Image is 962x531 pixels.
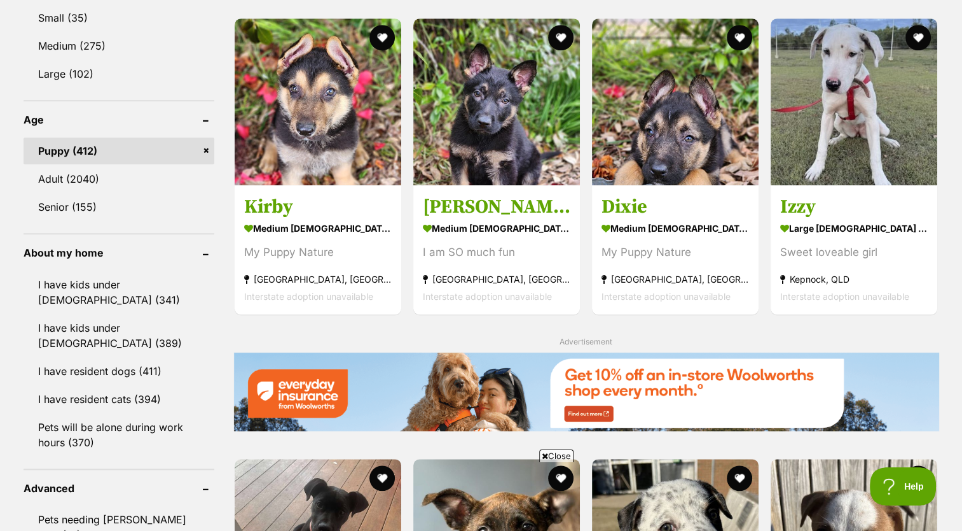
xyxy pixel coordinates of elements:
[24,60,214,87] a: Large (102)
[780,270,928,287] strong: Kepnock, QLD
[423,270,570,287] strong: [GEOGRAPHIC_DATA], [GEOGRAPHIC_DATA]
[24,358,214,385] a: I have resident dogs (411)
[24,315,214,357] a: I have kids under [DEMOGRAPHIC_DATA] (389)
[423,194,570,218] h3: [PERSON_NAME]
[413,18,580,185] img: Larkin - German Shepherd Dog
[244,194,392,218] h3: Kirby
[244,270,392,287] strong: [GEOGRAPHIC_DATA], [GEOGRAPHIC_DATA]
[780,243,928,260] div: Sweet loveable girl
[592,185,759,314] a: Dixie medium [DEMOGRAPHIC_DATA] Dog My Puppy Nature [GEOGRAPHIC_DATA], [GEOGRAPHIC_DATA] Intersta...
[24,414,214,456] a: Pets will be alone during work hours (370)
[780,218,928,237] strong: large [DEMOGRAPHIC_DATA] Dog
[244,218,392,237] strong: medium [DEMOGRAPHIC_DATA] Dog
[548,25,574,50] button: favourite
[250,467,713,525] iframe: Advertisement
[771,185,937,314] a: Izzy large [DEMOGRAPHIC_DATA] Dog Sweet loveable girl Kepnock, QLD Interstate adoption unavailable
[601,270,749,287] strong: [GEOGRAPHIC_DATA], [GEOGRAPHIC_DATA]
[560,337,612,346] span: Advertisement
[233,352,939,430] img: Everyday Insurance promotional banner
[24,4,214,31] a: Small (35)
[244,243,392,260] div: My Puppy Nature
[244,290,373,301] span: Interstate adoption unavailable
[727,465,752,491] button: favourite
[24,194,214,220] a: Senior (155)
[24,386,214,413] a: I have resident cats (394)
[423,290,552,301] span: Interstate adoption unavailable
[771,18,937,185] img: Izzy - Bull Arab Dog
[24,247,214,258] header: About my home
[539,450,574,462] span: Close
[24,483,214,494] header: Advanced
[906,25,931,50] button: favourite
[601,243,749,260] div: My Puppy Nature
[233,352,939,433] a: Everyday Insurance promotional banner
[592,18,759,185] img: Dixie - German Shepherd Dog
[601,290,731,301] span: Interstate adoption unavailable
[601,194,749,218] h3: Dixie
[780,290,909,301] span: Interstate adoption unavailable
[24,114,214,125] header: Age
[423,218,570,237] strong: medium [DEMOGRAPHIC_DATA] Dog
[727,25,752,50] button: favourite
[870,467,937,506] iframe: Help Scout Beacon - Open
[24,271,214,313] a: I have kids under [DEMOGRAPHIC_DATA] (341)
[369,25,395,50] button: favourite
[423,243,570,260] div: I am SO much fun
[235,18,401,185] img: Kirby - German Shepherd Dog
[906,465,931,491] button: favourite
[780,194,928,218] h3: Izzy
[413,185,580,314] a: [PERSON_NAME] medium [DEMOGRAPHIC_DATA] Dog I am SO much fun [GEOGRAPHIC_DATA], [GEOGRAPHIC_DATA]...
[235,185,401,314] a: Kirby medium [DEMOGRAPHIC_DATA] Dog My Puppy Nature [GEOGRAPHIC_DATA], [GEOGRAPHIC_DATA] Intersta...
[24,138,214,164] a: Puppy (412)
[24,32,214,59] a: Medium (275)
[601,218,749,237] strong: medium [DEMOGRAPHIC_DATA] Dog
[24,166,214,192] a: Adult (2040)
